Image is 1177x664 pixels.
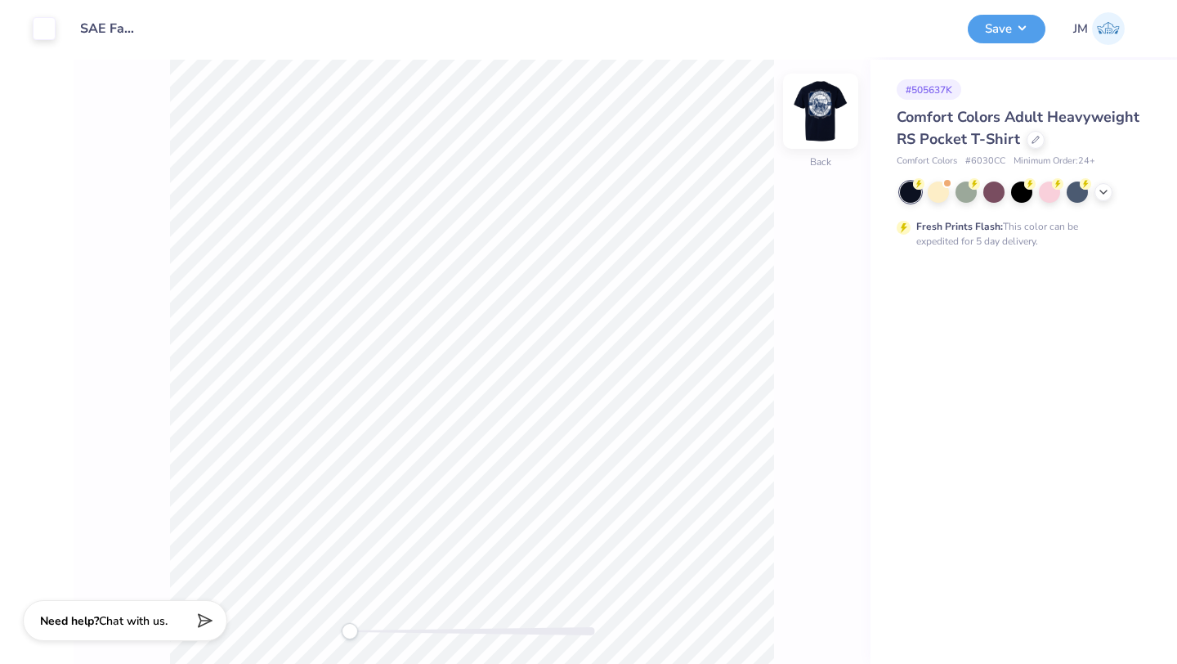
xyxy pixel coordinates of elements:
div: # 505637K [897,79,961,100]
span: Chat with us. [99,613,168,629]
div: Back [810,155,831,169]
span: # 6030CC [965,155,1005,168]
div: This color can be expedited for 5 day delivery. [916,219,1117,249]
strong: Need help? [40,613,99,629]
span: Minimum Order: 24 + [1014,155,1095,168]
span: JM [1073,20,1088,38]
a: JM [1066,12,1132,45]
img: Back [788,79,853,144]
span: Comfort Colors Adult Heavyweight RS Pocket T-Shirt [897,107,1139,149]
button: Save [968,15,1045,43]
img: Jackson Moore [1092,12,1125,45]
div: Accessibility label [342,623,358,639]
strong: Fresh Prints Flash: [916,220,1003,233]
span: Comfort Colors [897,155,957,168]
input: Untitled Design [68,12,148,45]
